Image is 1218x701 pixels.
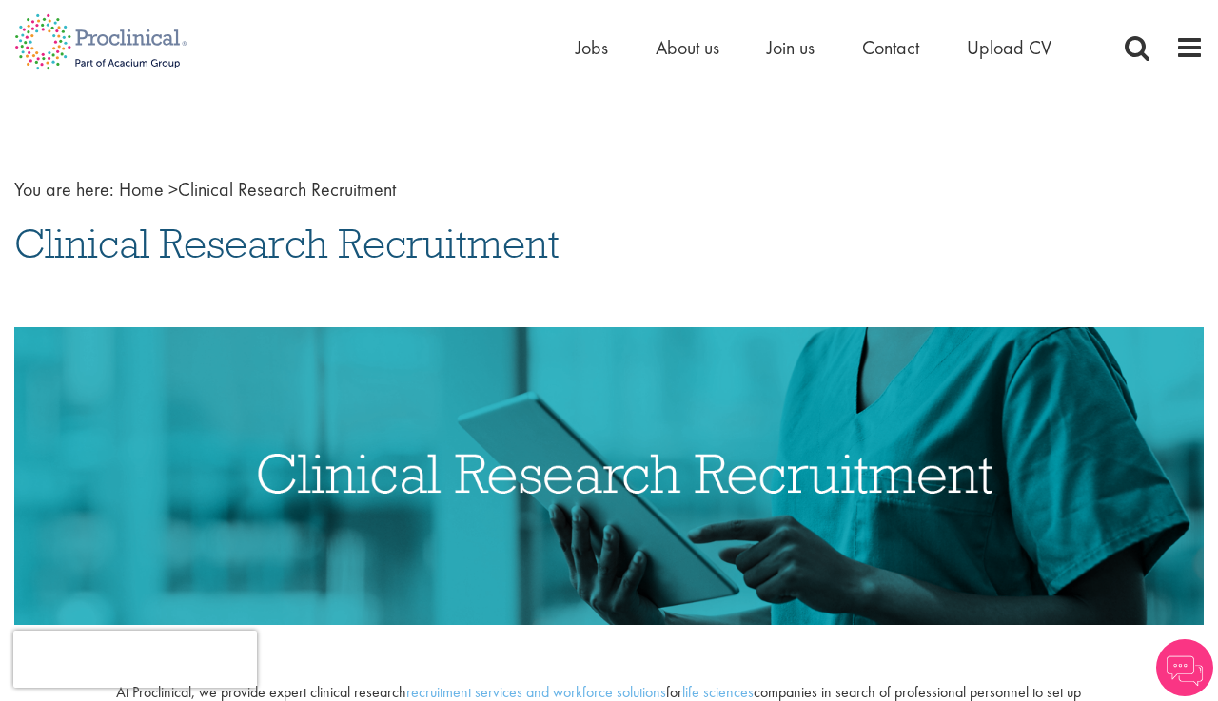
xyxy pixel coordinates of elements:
span: > [168,177,178,202]
span: Clinical Research Recruitment [14,218,560,269]
a: Upload CV [967,35,1051,60]
iframe: reCAPTCHA [13,631,257,688]
img: Chatbot [1156,639,1213,696]
span: You are here: [14,177,114,202]
span: Clinical Research Recruitment [119,177,396,202]
a: Join us [767,35,815,60]
a: Jobs [576,35,608,60]
a: About us [656,35,719,60]
a: breadcrumb link to Home [119,177,164,202]
a: Contact [862,35,919,60]
img: Clinical Research Recruitment [14,327,1204,625]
